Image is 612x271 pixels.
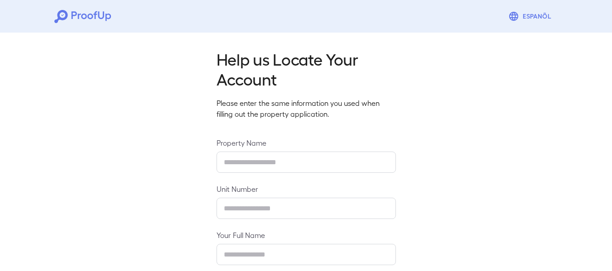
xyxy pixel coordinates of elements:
label: Unit Number [217,184,396,194]
p: Please enter the same information you used when filling out the property application. [217,98,396,119]
button: Espanõl [505,7,558,25]
label: Property Name [217,138,396,148]
label: Your Full Name [217,230,396,240]
h2: Help us Locate Your Account [217,49,396,89]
